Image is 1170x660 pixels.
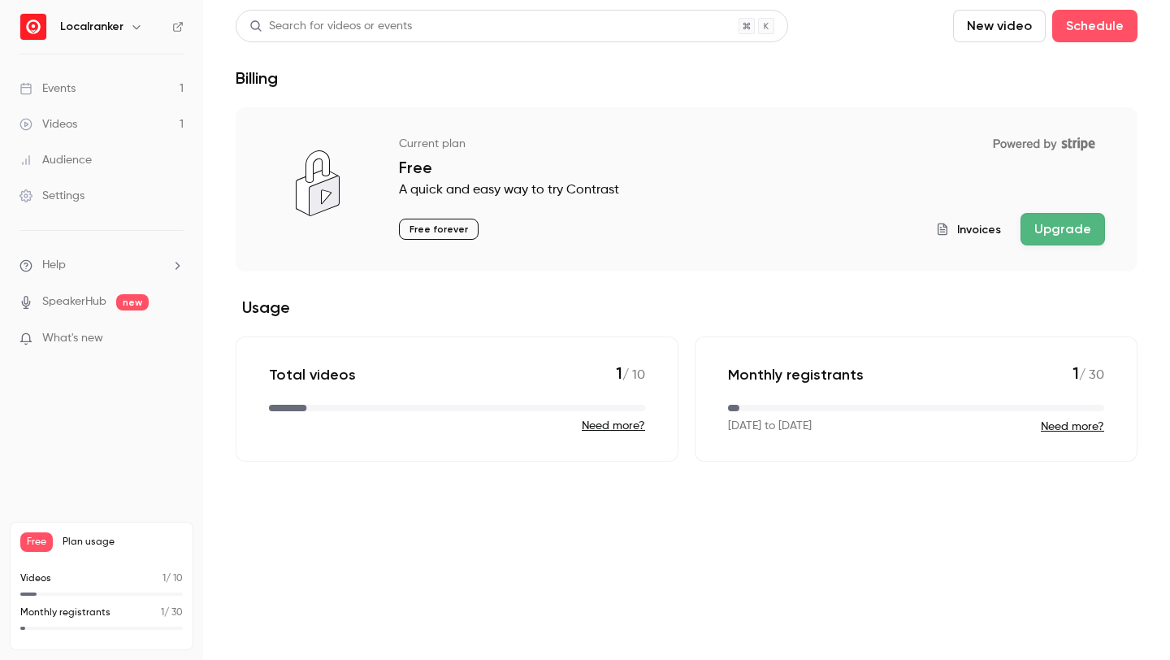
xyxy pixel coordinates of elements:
span: 1 [1072,363,1079,383]
p: Free [399,158,1105,177]
p: Total videos [269,365,356,384]
a: SpeakerHub [42,293,106,310]
div: Search for videos or events [249,18,412,35]
span: Plan usage [63,536,183,549]
button: Upgrade [1020,213,1105,245]
p: Monthly registrants [728,365,864,384]
span: 1 [161,608,164,618]
img: Localranker [20,14,46,40]
div: Settings [19,188,84,204]
p: Videos [20,571,51,586]
p: Free forever [399,219,479,240]
span: Free [20,532,53,552]
section: billing [236,107,1137,462]
p: / 10 [162,571,183,586]
li: help-dropdown-opener [19,257,184,274]
h2: Usage [236,297,1137,317]
p: / 10 [616,363,645,385]
div: Videos [19,116,77,132]
p: / 30 [1072,363,1104,385]
button: New video [953,10,1046,42]
button: Schedule [1052,10,1137,42]
h6: Localranker [60,19,123,35]
button: Need more? [582,418,645,434]
p: [DATE] to [DATE] [728,418,812,435]
p: Monthly registrants [20,606,110,620]
div: Events [19,80,76,97]
div: Audience [19,152,92,168]
span: 1 [162,574,166,584]
p: Current plan [399,136,466,152]
p: / 30 [161,606,183,620]
button: Need more? [1041,419,1104,435]
button: Invoices [936,221,1001,238]
span: Invoices [957,221,1001,238]
span: Help [42,257,66,274]
span: new [116,294,149,310]
span: What's new [42,330,103,347]
span: 1 [616,363,622,383]
h1: Billing [236,68,278,88]
p: A quick and easy way to try Contrast [399,180,1105,200]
